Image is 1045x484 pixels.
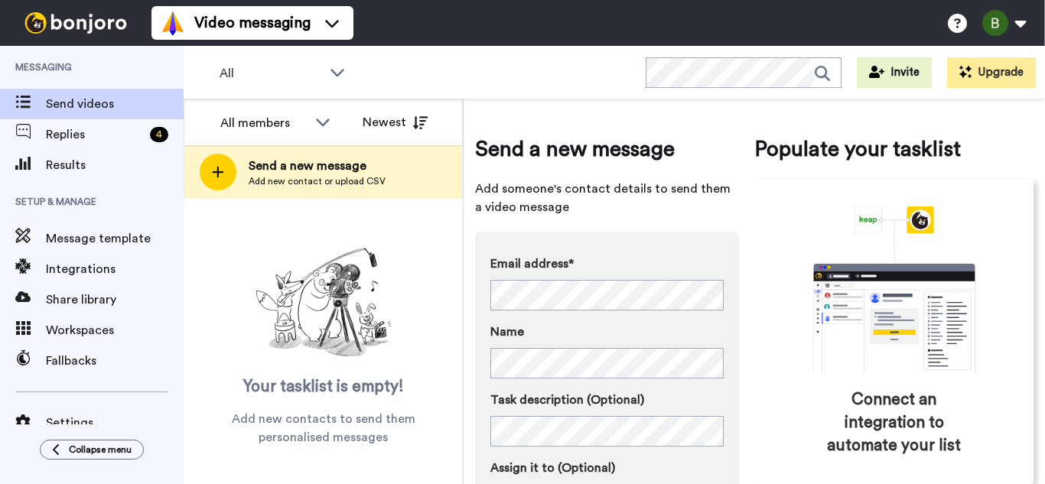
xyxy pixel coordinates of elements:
span: All [220,64,322,83]
span: Connect an integration to automate your list [819,388,968,457]
span: Collapse menu [69,443,132,456]
label: Task description (Optional) [490,391,724,409]
div: All members [220,114,308,132]
span: Results [46,156,184,174]
span: Send videos [46,95,184,113]
span: Video messaging [194,12,311,34]
span: Send a new message [475,134,739,164]
img: bj-logo-header-white.svg [18,12,133,34]
button: Collapse menu [40,440,144,460]
img: ready-set-action.png [247,242,400,364]
span: Fallbacks [46,352,184,370]
label: Assign it to (Optional) [490,459,724,477]
span: Message template [46,229,184,248]
span: Workspaces [46,321,184,339]
span: Replies [46,125,144,144]
img: vm-color.svg [161,11,185,35]
label: Email address* [490,255,724,273]
span: Send a new message [249,157,386,175]
span: Populate your tasklist [754,134,1034,164]
div: 4 [150,127,168,142]
div: animation [780,206,1009,373]
span: Your tasklist is empty! [243,375,404,398]
span: Add new contact or upload CSV [249,175,386,187]
span: Settings [46,414,184,432]
span: Integrations [46,260,184,278]
span: Share library [46,291,184,309]
span: Add someone's contact details to send them a video message [475,180,739,216]
span: Add new contacts to send them personalised messages [207,410,440,447]
button: Newest [351,107,439,138]
button: Upgrade [947,57,1036,88]
span: Name [490,323,524,341]
button: Invite [857,57,932,88]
